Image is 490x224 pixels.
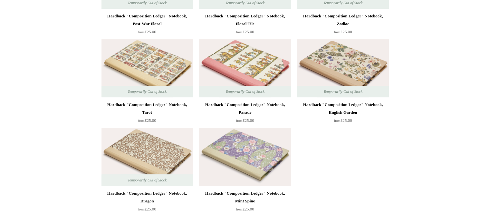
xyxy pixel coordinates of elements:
a: Hardback "Composition Ledger" Notebook, Tarot Hardback "Composition Ledger" Notebook, Tarot Tempo... [101,39,193,97]
div: Hardback "Composition Ledger" Notebook, Floral Tile [201,12,289,28]
a: Hardback "Composition Ledger" Notebook, Parade Hardback "Composition Ledger" Notebook, Parade Tem... [199,39,291,97]
div: Hardback "Composition Ledger" Notebook, Zodiac [299,12,387,28]
span: Temporarily Out of Stock [121,86,173,97]
img: Hardback "Composition Ledger" Notebook, Tarot [101,39,193,97]
span: from [334,119,341,122]
span: £25.00 [138,118,156,123]
a: Hardback "Composition Ledger" Notebook, English Garden Hardback "Composition Ledger" Notebook, En... [297,39,389,97]
span: £25.00 [334,29,352,34]
div: Hardback "Composition Ledger" Notebook, Dragon [103,190,191,205]
div: Hardback "Composition Ledger" Notebook, English Garden [299,101,387,116]
a: Hardback "Composition Ledger" Notebook, Zodiac from£25.00 [297,12,389,39]
span: £25.00 [236,118,254,123]
span: from [236,30,243,34]
a: Hardback "Composition Ledger" Notebook, Post-War Floral from£25.00 [101,12,193,39]
img: Hardback "Composition Ledger" Notebook, Mint Spine [199,128,291,186]
span: £25.00 [236,29,254,34]
span: Temporarily Out of Stock [219,86,271,97]
a: Hardback "Composition Ledger" Notebook, Dragon from£25.00 [101,190,193,216]
a: Hardback "Composition Ledger" Notebook, Mint Spine from£25.00 [199,190,291,216]
span: £25.00 [236,207,254,211]
span: from [236,119,243,122]
span: £25.00 [138,29,156,34]
span: Temporarily Out of Stock [317,86,369,97]
a: Hardback "Composition Ledger" Notebook, Floral Tile from£25.00 [199,12,291,39]
span: from [138,208,145,211]
img: Hardback "Composition Ledger" Notebook, Dragon [101,128,193,186]
div: Hardback "Composition Ledger" Notebook, Post-War Floral [103,12,191,28]
span: £25.00 [138,207,156,211]
img: Hardback "Composition Ledger" Notebook, Parade [199,39,291,97]
span: from [138,30,145,34]
span: from [236,208,243,211]
span: £25.00 [334,118,352,123]
a: Hardback "Composition Ledger" Notebook, Tarot from£25.00 [101,101,193,127]
span: from [138,119,145,122]
a: Hardback "Composition Ledger" Notebook, Mint Spine Hardback "Composition Ledger" Notebook, Mint S... [199,128,291,186]
a: Hardback "Composition Ledger" Notebook, Dragon Hardback "Composition Ledger" Notebook, Dragon Tem... [101,128,193,186]
div: Hardback "Composition Ledger" Notebook, Parade [201,101,289,116]
span: Temporarily Out of Stock [121,174,173,186]
img: Hardback "Composition Ledger" Notebook, English Garden [297,39,389,97]
a: Hardback "Composition Ledger" Notebook, Parade from£25.00 [199,101,291,127]
span: from [334,30,341,34]
div: Hardback "Composition Ledger" Notebook, Mint Spine [201,190,289,205]
div: Hardback "Composition Ledger" Notebook, Tarot [103,101,191,116]
a: Hardback "Composition Ledger" Notebook, English Garden from£25.00 [297,101,389,127]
